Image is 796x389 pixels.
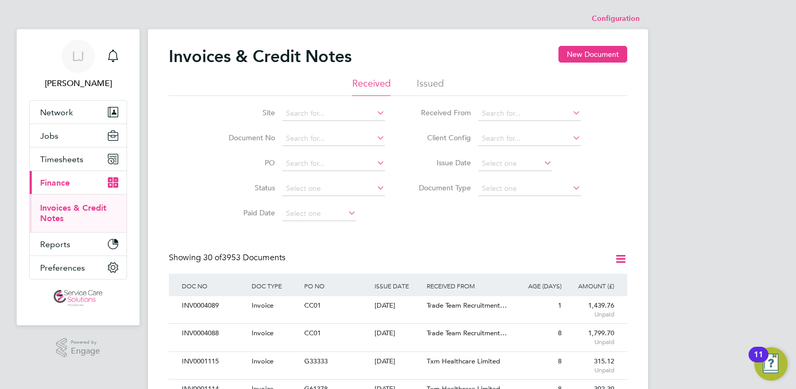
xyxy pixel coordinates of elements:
button: Preferences [30,256,127,279]
span: Finance [40,178,70,188]
button: Finance [30,171,127,194]
a: Powered byEngage [56,338,101,358]
label: Document Type [411,183,471,192]
input: Select one [282,181,385,196]
div: 315.12 [564,352,617,379]
button: Timesheets [30,148,127,171]
span: CC01 [304,329,321,337]
h2: Invoices & Credit Notes [169,46,352,67]
span: CC01 [304,301,321,310]
input: Search for... [282,156,385,171]
label: Received From [411,108,471,117]
button: Jobs [30,124,127,147]
li: Received [352,77,391,96]
span: 8 [558,329,562,337]
span: Trade Team Recruitment… [427,329,507,337]
span: 30 of [203,252,222,263]
nav: Main navigation [17,29,140,325]
span: 3953 Documents [203,252,285,263]
div: AGE (DAYS) [512,274,564,298]
button: New Document [558,46,627,63]
span: Lucy Jolley [29,77,127,90]
button: Network [30,101,127,124]
div: [DATE] [372,296,425,315]
span: Unpaid [567,366,614,374]
div: DOC NO [179,274,249,298]
div: INV0004088 [179,324,249,343]
div: [DATE] [372,324,425,343]
span: Powered by [71,338,100,347]
label: Site [215,108,275,117]
input: Search for... [282,131,385,146]
span: Invoice [252,301,273,310]
button: Open Resource Center, 11 new notifications [754,347,788,381]
a: LJ[PERSON_NAME] [29,40,127,90]
div: AMOUNT (£) [564,274,617,298]
span: Invoice [252,357,273,366]
li: Configuration [592,8,640,29]
div: ISSUE DATE [372,274,425,298]
span: 1 [558,301,562,310]
label: Client Config [411,133,471,142]
a: Invoices & Credit Notes [40,203,106,223]
div: [DATE] [372,352,425,371]
img: servicecare-logo-retina.png [54,290,103,307]
div: DOC TYPE [249,274,302,298]
input: Select one [478,156,552,171]
span: 8 [558,357,562,366]
input: Search for... [478,106,581,121]
div: RECEIVED FROM [424,274,512,298]
label: PO [215,158,275,167]
label: Document No [215,133,275,142]
div: PO NO [302,274,371,298]
label: Issue Date [411,158,471,167]
div: 1,439.76 [564,296,617,323]
span: Jobs [40,131,58,141]
span: Unpaid [567,310,614,319]
div: Finance [30,194,127,232]
li: Issued [417,77,444,96]
div: 11 [754,355,763,368]
span: Trade Team Recruitment… [427,301,507,310]
span: G33333 [304,357,328,366]
button: Reports [30,233,127,256]
div: Showing [169,252,288,263]
span: Invoice [252,329,273,337]
span: Reports [40,239,70,249]
span: LJ [72,50,84,63]
span: Unpaid [567,338,614,346]
span: Txm Healthcare Limited [427,357,500,366]
span: Engage [71,347,100,356]
div: INV0004089 [179,296,249,315]
span: Preferences [40,263,85,273]
span: Timesheets [40,154,83,164]
label: Paid Date [215,208,275,217]
input: Select one [282,206,356,221]
input: Select one [478,181,581,196]
label: Status [215,183,275,192]
input: Search for... [282,106,385,121]
span: Network [40,107,73,117]
a: Go to home page [29,290,127,307]
div: INV0001115 [179,352,249,371]
div: 1,799.70 [564,324,617,351]
input: Search for... [478,131,581,146]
